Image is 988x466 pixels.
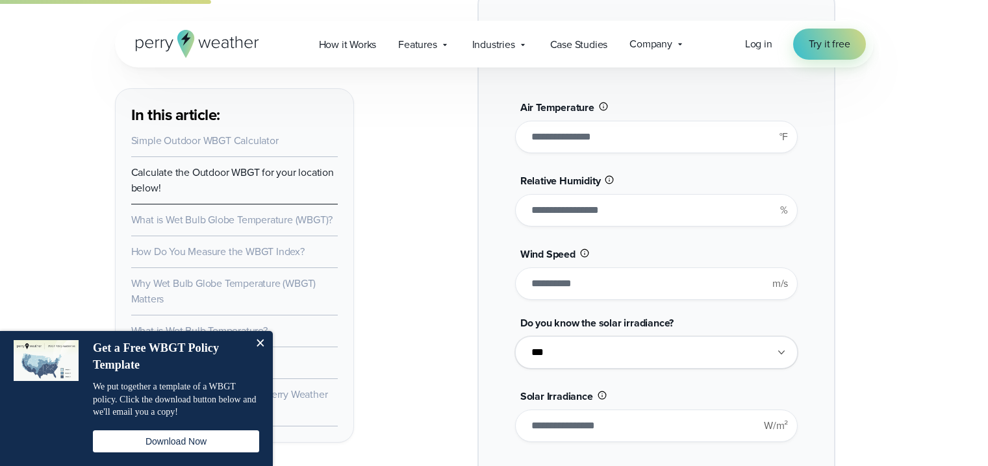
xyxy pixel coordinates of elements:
[520,173,601,188] span: Relative Humidity
[93,380,259,419] p: We put together a template of a WBGT policy. Click the download button below and we'll email you ...
[629,36,672,52] span: Company
[809,36,850,52] span: Try it free
[793,29,866,60] a: Try it free
[247,331,273,357] button: Close
[319,37,377,53] span: How it Works
[131,323,268,338] a: What is Wet Bulb Temperature?
[520,389,593,404] span: Solar Irradiance
[550,37,608,53] span: Case Studies
[520,315,674,330] span: Do you know the solar irradiance?
[308,31,388,58] a: How it Works
[539,31,619,58] a: Case Studies
[745,36,772,52] a: Log in
[93,340,246,373] h4: Get a Free WBGT Policy Template
[131,133,279,148] a: Simple Outdoor WBGT Calculator
[520,247,576,262] span: Wind Speed
[131,244,305,259] a: How Do You Measure the WBGT Index?
[14,340,79,381] img: dialog featured image
[745,36,772,51] span: Log in
[472,37,515,53] span: Industries
[131,212,333,227] a: What is Wet Bulb Globe Temperature (WBGT)?
[520,100,594,115] span: Air Temperature
[131,104,338,125] h3: In this article:
[131,165,334,195] a: Calculate the Outdoor WBGT for your location below!
[398,37,437,53] span: Features
[131,276,316,306] a: Why Wet Bulb Globe Temperature (WBGT) Matters
[93,430,259,452] button: Download Now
